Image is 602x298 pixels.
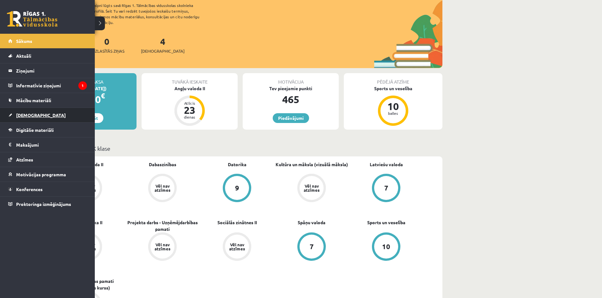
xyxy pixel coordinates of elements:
[298,219,325,226] a: Spāņu valoda
[8,49,87,63] a: Aktuāli
[125,232,200,262] a: Vēl nav atzīmes
[180,101,199,105] div: Atlicis
[16,157,33,162] span: Atzīmes
[141,36,185,54] a: 4[DEMOGRAPHIC_DATA]
[16,201,71,207] span: Proktoringa izmēģinājums
[273,113,309,123] a: Piedāvājumi
[382,243,390,250] div: 10
[8,137,87,152] a: Maksājumi
[180,115,199,119] div: dienas
[235,184,239,191] div: 9
[243,92,339,107] div: 465
[16,137,87,152] legend: Maksājumi
[384,111,403,115] div: balles
[16,38,32,44] span: Sākums
[243,73,339,85] div: Motivācija
[142,85,238,127] a: Angļu valoda II Atlicis 23 dienas
[370,161,403,168] a: Latviešu valoda
[149,161,176,168] a: Dabaszinības
[8,152,87,167] a: Atzīmes
[154,242,171,251] div: Vēl nav atzīmes
[180,105,199,115] div: 23
[142,85,238,92] div: Angļu valoda II
[154,184,171,192] div: Vēl nav atzīmes
[274,174,349,203] a: Vēl nav atzīmes
[8,34,87,48] a: Sākums
[8,78,87,93] a: Informatīvie ziņojumi1
[40,144,440,153] p: Mācību plāns 12.c1 JK klase
[384,101,403,111] div: 10
[125,219,200,232] a: Projekta darbs - Uzņēmējdarbības pamati
[16,172,66,177] span: Motivācijas programma
[8,123,87,137] a: Digitālie materiāli
[310,243,314,250] div: 7
[125,174,200,203] a: Vēl nav atzīmes
[344,85,442,92] div: Sports un veselība
[92,3,210,25] div: Laipni lūgts savā Rīgas 1. Tālmācības vidusskolas skolnieka profilā. Šeit Tu vari redzēt tuvojošo...
[8,108,87,122] a: [DEMOGRAPHIC_DATA]
[384,184,388,191] div: 7
[101,91,105,100] span: €
[16,127,54,133] span: Digitālie materiāli
[8,63,87,78] a: Ziņojumi
[8,182,87,196] a: Konferences
[276,161,348,168] a: Kultūra un māksla (vizuālā māksla)
[16,186,43,192] span: Konferences
[142,73,238,85] div: Tuvākā ieskaite
[200,232,274,262] a: Vēl nav atzīmes
[349,174,423,203] a: 7
[228,161,246,168] a: Datorika
[303,184,320,192] div: Vēl nav atzīmes
[16,78,87,93] legend: Informatīvie ziņojumi
[141,48,185,54] span: [DEMOGRAPHIC_DATA]
[16,63,87,78] legend: Ziņojumi
[367,219,405,226] a: Sports un veselība
[8,167,87,182] a: Motivācijas programma
[344,73,442,85] div: Pēdējā atzīme
[217,219,257,226] a: Sociālās zinātnes II
[349,232,423,262] a: 10
[16,53,31,59] span: Aktuāli
[344,85,442,127] a: Sports un veselība 10 balles
[200,174,274,203] a: 9
[78,81,87,90] i: 1
[243,85,339,92] div: Tev pieejamie punkti
[228,242,246,251] div: Vēl nav atzīmes
[8,93,87,108] a: Mācību materiāli
[8,197,87,211] a: Proktoringa izmēģinājums
[89,36,125,54] a: 0Neizlasītās ziņas
[16,112,66,118] span: [DEMOGRAPHIC_DATA]
[16,97,51,103] span: Mācību materiāli
[274,232,349,262] a: 7
[7,11,58,27] a: Rīgas 1. Tālmācības vidusskola
[89,48,125,54] span: Neizlasītās ziņas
